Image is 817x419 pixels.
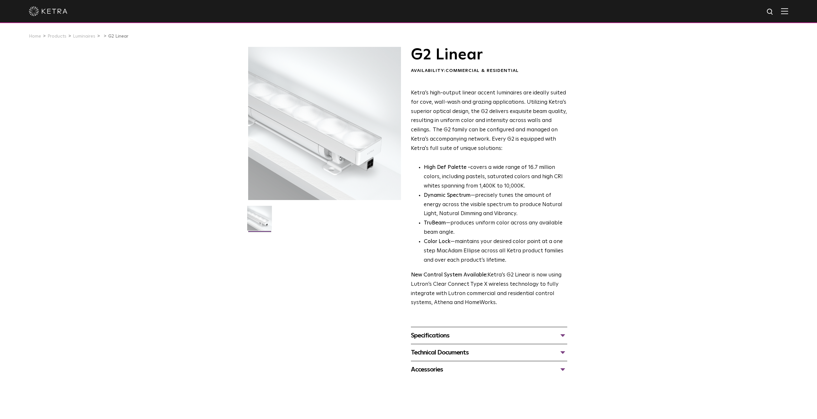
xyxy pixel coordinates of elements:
[411,271,567,308] p: Ketra’s G2 Linear is now using Lutron’s Clear Connect Type X wireless technology to fully integra...
[424,165,470,170] strong: High Def Palette -
[411,89,567,153] p: Ketra’s high-output linear accent luminaires are ideally suited for cove, wall-wash and grazing a...
[424,193,471,198] strong: Dynamic Spectrum
[446,68,519,73] span: Commercial & Residential
[766,8,774,16] img: search icon
[411,330,567,341] div: Specifications
[29,34,41,39] a: Home
[48,34,66,39] a: Products
[424,219,567,237] li: —produces uniform color across any available beam angle.
[411,47,567,63] h1: G2 Linear
[411,68,567,74] div: Availability:
[424,237,567,265] li: —maintains your desired color point at a one step MacAdam Ellipse across all Ketra product famili...
[424,191,567,219] li: —precisely tunes the amount of energy across the visible spectrum to produce Natural Light, Natur...
[424,239,450,244] strong: Color Lock
[29,6,67,16] img: ketra-logo-2019-white
[411,272,488,278] strong: New Control System Available:
[247,206,272,235] img: G2-Linear-2021-Web-Square
[411,364,567,375] div: Accessories
[411,347,567,358] div: Technical Documents
[781,8,788,14] img: Hamburger%20Nav.svg
[424,163,567,191] p: covers a wide range of 16.7 million colors, including pastels, saturated colors and high CRI whit...
[108,34,128,39] a: G2 Linear
[73,34,95,39] a: Luminaires
[424,220,446,226] strong: TruBeam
